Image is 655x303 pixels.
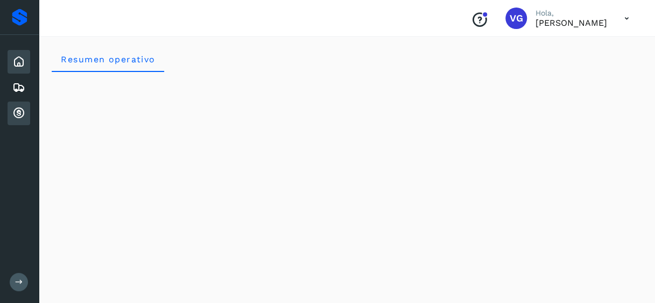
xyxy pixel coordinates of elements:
div: Cuentas por cobrar [8,102,30,125]
div: Inicio [8,50,30,74]
p: Hola, [536,9,607,18]
div: Embarques [8,76,30,99]
span: Resumen operativo [60,54,156,64]
p: VIRIDIANA GONZALEZ MENDOZA [536,18,607,28]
